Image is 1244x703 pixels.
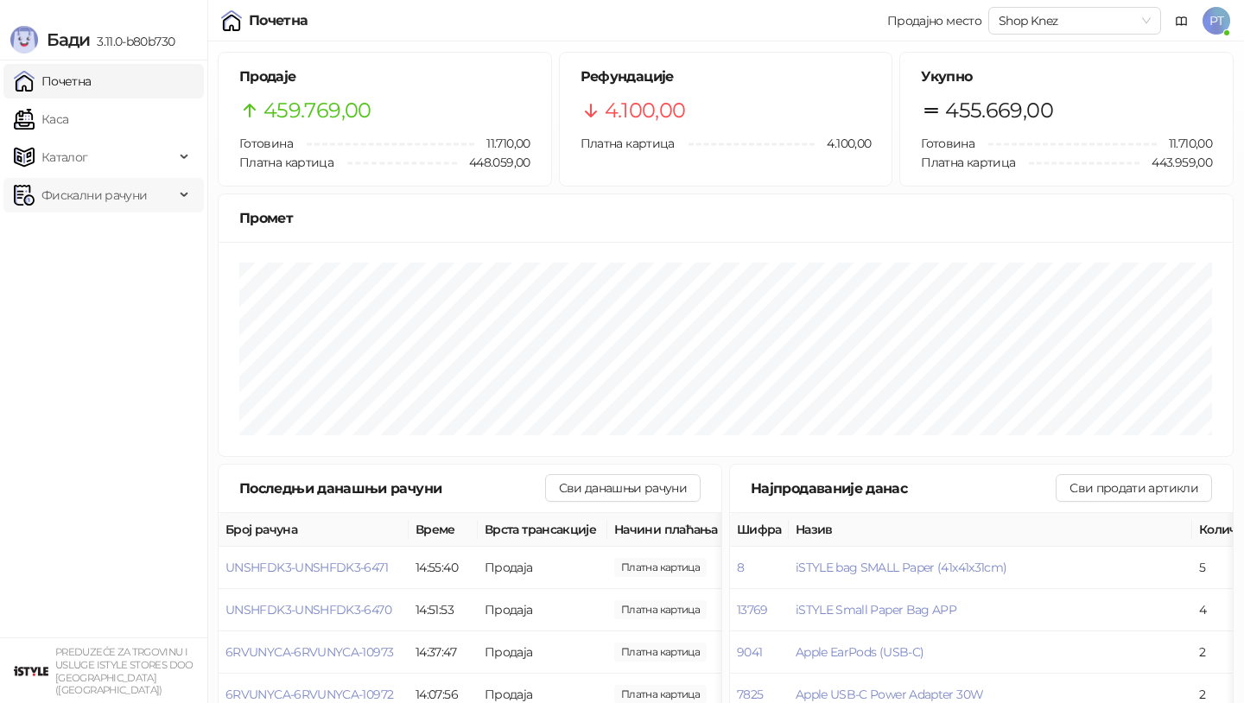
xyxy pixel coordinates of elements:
[239,478,545,499] div: Последњи данашњи рачуни
[409,631,478,674] td: 14:37:47
[474,134,530,153] span: 11.710,00
[1157,134,1212,153] span: 11.710,00
[945,94,1053,127] span: 455.669,00
[737,602,768,617] button: 13769
[478,547,607,589] td: Продаја
[796,644,924,660] button: Apple EarPods (USB-C)
[225,560,388,575] button: UNSHFDK3-UNSHFDK3-6471
[409,547,478,589] td: 14:55:40
[887,15,981,27] div: Продајно место
[478,589,607,631] td: Продаја
[614,643,707,662] span: 3.390,00
[14,654,48,688] img: 64x64-companyLogo-77b92cf4-9946-4f36-9751-bf7bb5fd2c7d.png
[457,153,530,172] span: 448.059,00
[1203,7,1230,35] span: PT
[55,646,194,696] small: PREDUZEĆE ZA TRGOVINU I USLUGE ISTYLE STORES DOO [GEOGRAPHIC_DATA] ([GEOGRAPHIC_DATA])
[47,29,90,50] span: Бади
[225,644,393,660] button: 6RVUNYCA-6RVUNYCA-10973
[478,631,607,674] td: Продаја
[796,560,1007,575] button: iSTYLE bag SMALL Paper (41x41x31cm)
[614,558,707,577] span: 113.900,00
[409,589,478,631] td: 14:51:53
[10,26,38,54] img: Logo
[225,602,391,617] button: UNSHFDK3-UNSHFDK3-6470
[730,513,789,547] th: Шифра
[14,102,68,136] a: Каса
[1139,153,1212,172] span: 443.959,00
[737,560,744,575] button: 8
[789,513,1192,547] th: Назив
[605,94,686,127] span: 4.100,00
[581,136,675,151] span: Платна картица
[41,140,88,174] span: Каталог
[999,8,1151,34] span: Shop Knez
[796,687,983,702] button: Apple USB-C Power Adapter 30W
[239,66,530,87] h5: Продаје
[815,134,871,153] span: 4.100,00
[478,513,607,547] th: Врста трансакције
[239,155,333,170] span: Платна картица
[409,513,478,547] th: Време
[90,34,175,49] span: 3.11.0-b80b730
[751,478,1056,499] div: Најпродаваније данас
[737,644,762,660] button: 9041
[545,474,701,502] button: Сви данашњи рачуни
[239,207,1212,229] div: Промет
[921,136,974,151] span: Готовина
[1168,7,1196,35] a: Документација
[921,66,1212,87] h5: Укупно
[614,600,707,619] span: 18.900,00
[41,178,147,212] span: Фискални рачуни
[219,513,409,547] th: Број рачуна
[239,136,293,151] span: Готовина
[1056,474,1212,502] button: Сви продати артикли
[581,66,872,87] h5: Рефундације
[225,687,393,702] button: 6RVUNYCA-6RVUNYCA-10972
[921,155,1015,170] span: Платна картица
[737,687,763,702] button: 7825
[263,94,371,127] span: 459.769,00
[249,14,308,28] div: Почетна
[796,602,956,617] button: iSTYLE Small Paper Bag APP
[14,64,92,98] a: Почетна
[607,513,780,547] th: Начини плаћања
